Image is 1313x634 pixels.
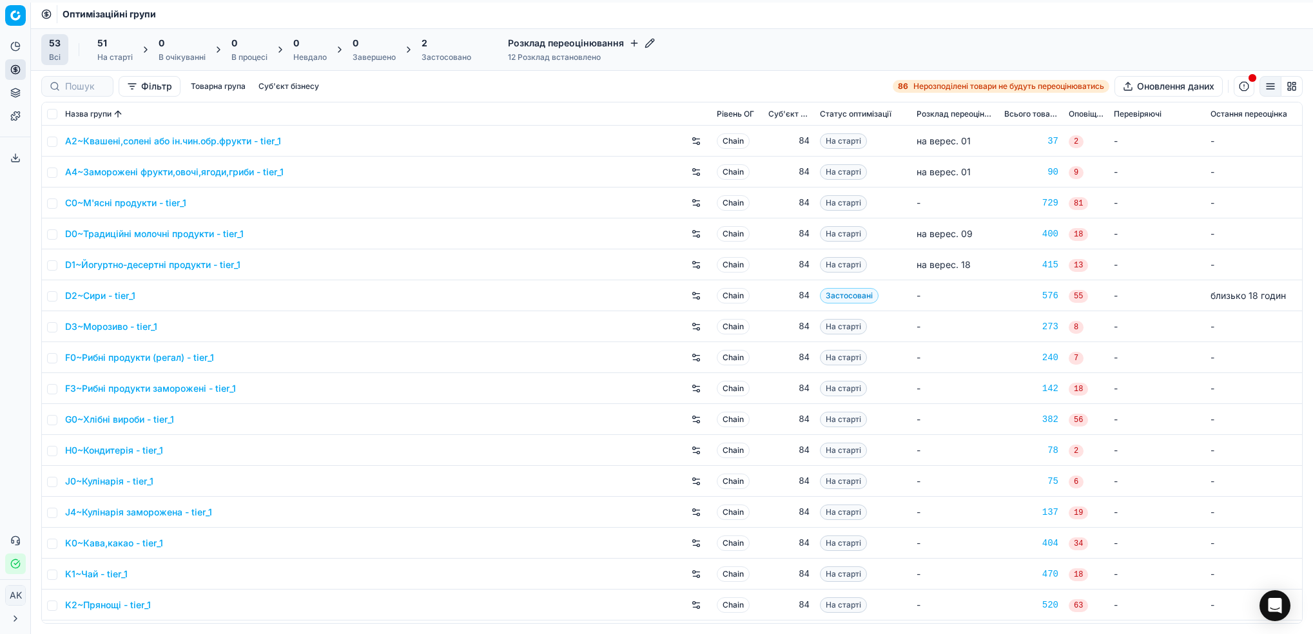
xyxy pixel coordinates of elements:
[898,81,908,91] strong: 86
[65,109,112,119] span: Назва групи
[231,37,237,50] span: 0
[717,381,750,396] span: Chain
[1109,157,1205,187] td: -
[768,289,810,302] div: 84
[768,568,810,581] div: 84
[820,443,867,458] span: На старті
[1109,218,1205,249] td: -
[717,443,750,458] span: Chain
[768,506,810,519] div: 84
[1211,109,1287,119] span: Остання переоцінка
[820,109,891,119] span: Статус оптимізації
[1211,290,1286,301] span: близько 18 годин
[6,586,25,605] span: AK
[1004,320,1058,333] a: 273
[293,37,299,50] span: 0
[911,404,999,435] td: -
[63,8,156,21] nav: breadcrumb
[1004,537,1058,550] a: 404
[1205,157,1302,187] td: -
[768,537,810,550] div: 84
[1069,475,1084,488] span: 6
[1004,599,1058,611] a: 520
[1205,187,1302,218] td: -
[1069,228,1088,241] span: 18
[1004,475,1058,488] a: 75
[49,52,61,62] div: Всі
[65,444,163,457] a: H0~Кондитерія - tier_1
[1109,559,1205,590] td: -
[65,320,157,333] a: D3~Морозиво - tier_1
[65,80,105,93] input: Пошук
[1004,166,1058,178] a: 90
[1004,351,1058,364] div: 240
[1109,373,1205,404] td: -
[911,528,999,559] td: -
[820,319,867,334] span: На старті
[65,166,284,178] a: A4~Заморожені фрукти,овочі,ягоди,гриби - tier_1
[820,412,867,427] span: На старті
[768,258,810,271] div: 84
[65,197,186,209] a: C0~М'ясні продукти - tier_1
[717,566,750,582] span: Chain
[1004,227,1058,240] div: 400
[1004,382,1058,395] a: 142
[768,109,810,119] span: Суб'єкт бізнесу
[911,559,999,590] td: -
[820,257,867,273] span: На старті
[911,373,999,404] td: -
[768,135,810,148] div: 84
[65,599,151,611] a: K2~Прянощі - tier_1
[65,506,212,519] a: J4~Кулінарія заморожена - tier_1
[1205,559,1302,590] td: -
[1205,126,1302,157] td: -
[768,475,810,488] div: 84
[1069,197,1088,210] span: 81
[119,76,180,97] button: Фільтр
[1004,135,1058,148] div: 37
[717,195,750,211] span: Chain
[1109,435,1205,466] td: -
[717,288,750,303] span: Chain
[49,37,61,50] span: 53
[717,474,750,489] span: Chain
[768,382,810,395] div: 84
[253,79,324,94] button: Суб'єкт бізнесу
[768,166,810,178] div: 84
[1004,258,1058,271] a: 415
[1004,197,1058,209] a: 729
[820,226,867,242] span: На старті
[1205,404,1302,435] td: -
[1109,187,1205,218] td: -
[768,599,810,611] div: 84
[1114,109,1162,119] span: Перевіряючі
[820,195,867,211] span: На старті
[422,37,427,50] span: 2
[65,382,236,395] a: F3~Рибні продукти заморожені - tier_1
[112,108,124,120] button: Sorted by Назва групи ascending
[717,597,750,613] span: Chain
[1109,342,1205,373] td: -
[717,226,750,242] span: Chain
[65,351,214,364] a: F0~Рибні продукти (регал) - tier_1
[717,535,750,551] span: Chain
[1069,537,1088,550] span: 34
[911,187,999,218] td: -
[1205,218,1302,249] td: -
[913,81,1104,91] span: Нерозподілені товари не будуть переоцінюватись
[1004,413,1058,426] a: 382
[1205,497,1302,528] td: -
[1205,342,1302,373] td: -
[508,52,655,62] div: 12 Розклад встановлено
[911,342,999,373] td: -
[1004,109,1058,119] span: Всього товарів
[911,590,999,620] td: -
[1205,590,1302,620] td: -
[1205,528,1302,559] td: -
[820,566,867,582] span: На старті
[1109,590,1205,620] td: -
